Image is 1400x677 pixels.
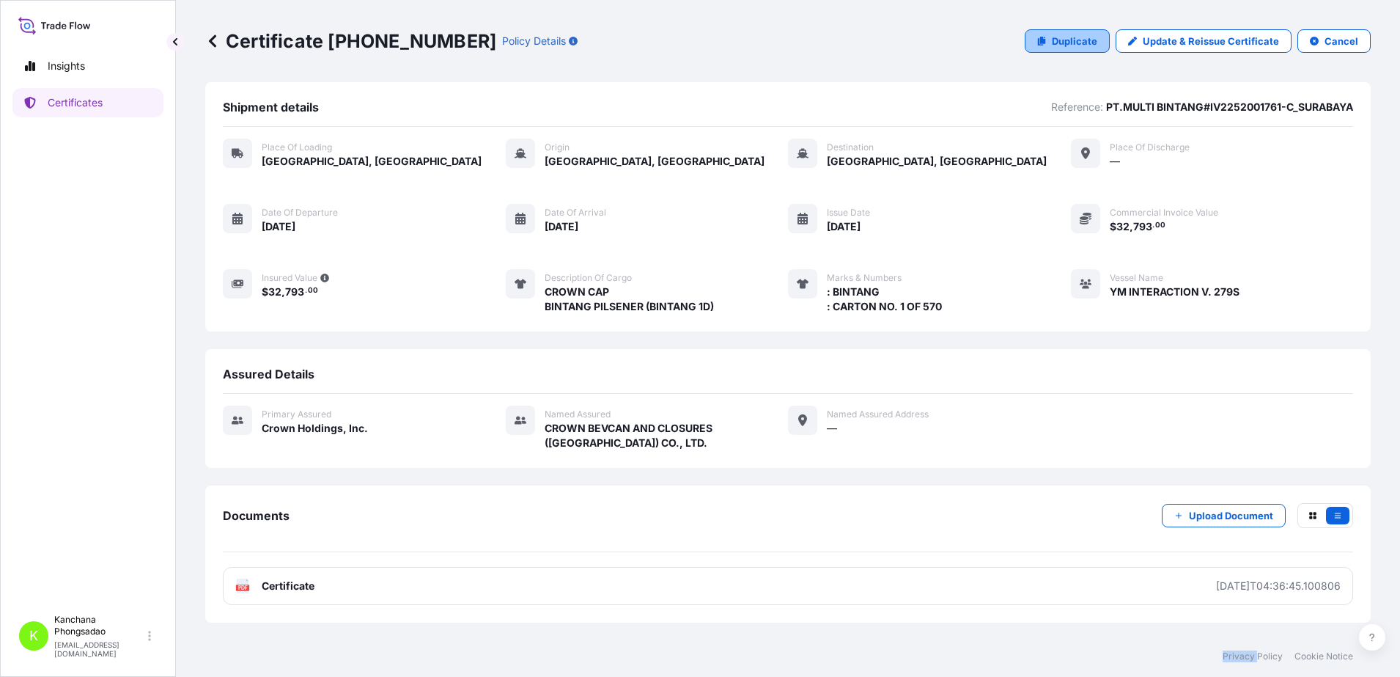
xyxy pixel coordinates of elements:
span: [DATE] [545,219,578,234]
p: Cancel [1325,34,1358,48]
span: Shipment details [223,100,319,114]
span: CROWN BEVCAN AND CLOSURES ([GEOGRAPHIC_DATA]) CO., LTD. [545,421,789,450]
span: Origin [545,142,570,153]
span: , [281,287,285,297]
button: Cancel [1297,29,1371,53]
a: Certificates [12,88,163,117]
span: [DATE] [827,219,861,234]
a: Insights [12,51,163,81]
span: Marks & Numbers [827,272,902,284]
p: Reference: [1051,100,1103,114]
p: Certificate [PHONE_NUMBER] [205,29,496,53]
span: K [29,629,38,643]
span: Documents [223,508,290,523]
span: 32 [1116,222,1130,232]
span: [GEOGRAPHIC_DATA], [GEOGRAPHIC_DATA] [545,154,765,169]
span: , [1130,222,1133,232]
p: PT.MULTI BINTANG#IV2252001761-C_SURABAYA [1106,100,1353,114]
a: PDFCertificate[DATE]T04:36:45.100806 [223,567,1353,605]
span: Issue Date [827,207,870,219]
span: CROWN CAP BINTANG PILSENER (BINTANG 1D) [545,285,714,314]
span: Vessel Name [1110,272,1163,284]
span: Place of discharge [1110,142,1190,153]
span: [DATE] [262,219,295,234]
p: Duplicate [1052,34,1097,48]
p: [EMAIL_ADDRESS][DOMAIN_NAME] [54,640,145,658]
span: 793 [285,287,304,297]
p: Certificates [48,95,103,110]
span: Crown Holdings, Inc. [262,421,368,436]
span: : BINTANG : CARTON NO. 1 OF 570 [827,285,942,314]
a: Cookie Notice [1294,651,1353,662]
span: 00 [1155,223,1165,228]
span: Destination [827,142,874,153]
span: Named Assured Address [827,409,929,420]
span: 793 [1133,222,1152,232]
span: Date of departure [262,207,338,219]
p: Update & Reissue Certificate [1143,34,1279,48]
p: Kanchana Phongsadao [54,614,145,637]
span: Assured Details [223,367,314,381]
span: . [1152,223,1154,228]
span: Place of Loading [262,142,332,153]
p: Policy Details [502,34,566,48]
span: Named Assured [545,409,611,420]
p: Insights [48,59,85,73]
span: Certificate [262,579,314,593]
span: — [1110,154,1120,169]
span: Date of arrival [545,207,606,219]
text: PDF [238,585,248,590]
span: [GEOGRAPHIC_DATA], [GEOGRAPHIC_DATA] [262,154,482,169]
span: Commercial Invoice Value [1110,207,1218,219]
a: Privacy Policy [1223,651,1283,662]
p: Upload Document [1189,508,1273,523]
div: [DATE]T04:36:45.100806 [1216,579,1341,593]
span: Insured Value [262,272,317,284]
span: $ [262,287,268,297]
a: Duplicate [1025,29,1110,53]
span: . [305,288,307,293]
span: Description of cargo [545,272,632,284]
span: Primary assured [262,409,331,420]
span: 32 [268,287,281,297]
span: $ [1110,222,1116,232]
a: Update & Reissue Certificate [1116,29,1292,53]
span: — [827,421,837,436]
button: Upload Document [1162,504,1286,527]
span: YM INTERACTION V. 279S [1110,285,1239,299]
span: 00 [308,288,318,293]
span: [GEOGRAPHIC_DATA], [GEOGRAPHIC_DATA] [827,154,1047,169]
